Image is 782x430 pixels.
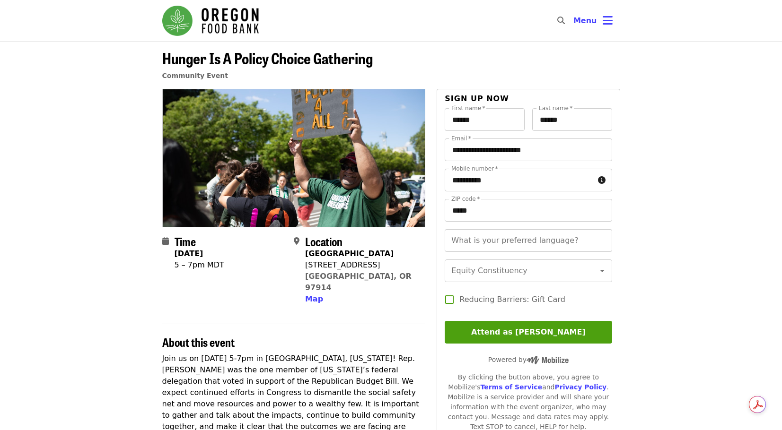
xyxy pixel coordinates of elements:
[596,264,609,277] button: Open
[445,229,612,252] input: What is your preferred language?
[305,272,412,292] a: [GEOGRAPHIC_DATA], OR 97914
[459,294,565,305] span: Reducing Barriers: Gift Card
[162,47,373,69] span: Hunger Is A Policy Choice Gathering
[305,249,394,258] strong: [GEOGRAPHIC_DATA]
[175,249,203,258] strong: [DATE]
[445,94,509,103] span: Sign up now
[162,237,169,246] i: calendar icon
[557,16,565,25] i: search icon
[480,383,542,391] a: Terms of Service
[445,199,612,222] input: ZIP code
[305,259,418,271] div: [STREET_ADDRESS]
[305,293,323,305] button: Map
[294,237,299,246] i: map-marker-alt icon
[445,138,612,161] input: Email
[305,233,343,249] span: Location
[175,259,224,271] div: 5 – 7pm MDT
[162,72,228,79] a: Community Event
[451,196,480,202] label: ZIP code
[451,136,471,141] label: Email
[527,356,569,364] img: Powered by Mobilize
[571,9,578,32] input: Search
[445,108,525,131] input: First name
[162,334,235,350] span: About this event
[451,105,485,111] label: First name
[488,356,569,363] span: Powered by
[445,169,594,191] input: Mobile number
[598,176,606,185] i: circle-info icon
[451,166,498,172] label: Mobile number
[603,14,613,27] i: bars icon
[573,16,597,25] span: Menu
[554,383,606,391] a: Privacy Policy
[539,105,572,111] label: Last name
[305,294,323,303] span: Map
[532,108,612,131] input: Last name
[162,6,259,36] img: Oregon Food Bank - Home
[175,233,196,249] span: Time
[566,9,620,32] button: Toggle account menu
[163,89,425,226] img: Hunger Is A Policy Choice Gathering organized by Oregon Food Bank
[445,321,612,344] button: Attend as [PERSON_NAME]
